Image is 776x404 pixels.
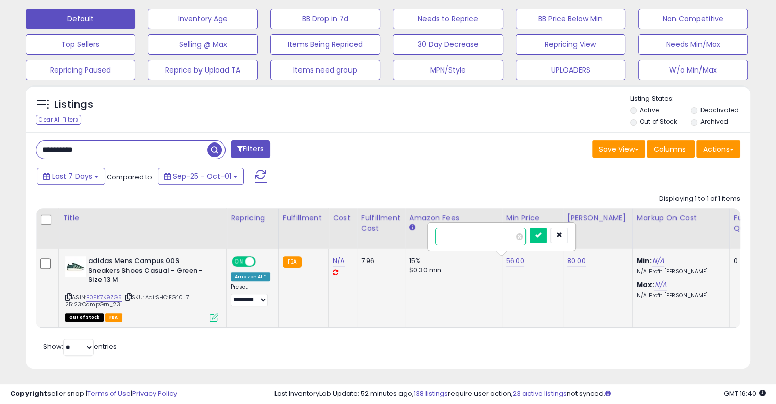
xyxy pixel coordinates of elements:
[393,60,503,80] button: MPN/Style
[393,34,503,55] button: 30 Day Decrease
[233,257,245,266] span: ON
[283,256,302,268] small: FBA
[654,280,666,290] a: N/A
[26,60,135,80] button: Repricing Paused
[54,98,93,112] h5: Listings
[158,168,244,185] button: Sep-25 - Oct-01
[637,212,725,223] div: Markup on Cost
[333,212,353,223] div: Cost
[637,268,721,275] p: N/A Profit [PERSON_NAME]
[647,140,695,158] button: Columns
[148,60,258,80] button: Reprice by Upload TA
[173,171,231,181] span: Sep-25 - Oct-01
[654,144,686,154] span: Columns
[231,283,270,306] div: Preset:
[26,34,135,55] button: Top Sellers
[270,60,380,80] button: Items need group
[632,208,729,249] th: The percentage added to the cost of goods (COGS) that forms the calculator for Min & Max prices.
[254,257,270,266] span: OFF
[567,212,628,223] div: [PERSON_NAME]
[148,34,258,55] button: Selling @ Max
[638,9,748,29] button: Non Competitive
[638,34,748,55] button: Needs Min/Max
[270,34,380,55] button: Items Being Repriced
[361,212,400,234] div: Fulfillment Cost
[231,272,270,281] div: Amazon AI *
[637,280,655,290] b: Max:
[231,212,274,223] div: Repricing
[87,389,131,398] a: Terms of Use
[270,9,380,29] button: BB Drop in 7d
[52,171,92,181] span: Last 7 Days
[10,389,177,399] div: seller snap | |
[409,223,415,232] small: Amazon Fees.
[10,389,47,398] strong: Copyright
[333,256,345,266] a: N/A
[506,256,524,266] a: 56.00
[409,256,494,266] div: 15%
[26,9,135,29] button: Default
[409,212,497,223] div: Amazon Fees
[65,256,218,321] div: ASIN:
[516,9,625,29] button: BB Price Below Min
[724,389,766,398] span: 2025-10-9 16:40 GMT
[86,293,122,302] a: B0FK7K9ZG5
[43,342,117,351] span: Show: entries
[506,212,559,223] div: Min Price
[696,140,740,158] button: Actions
[132,389,177,398] a: Privacy Policy
[734,256,765,266] div: 0
[640,117,677,126] label: Out of Stock
[516,34,625,55] button: Repricing View
[630,94,750,104] p: Listing States:
[148,9,258,29] button: Inventory Age
[637,256,652,266] b: Min:
[700,106,738,114] label: Deactivated
[734,212,769,234] div: Fulfillable Quantity
[516,60,625,80] button: UPLOADERS
[65,256,86,277] img: 31mNbOY6zaL._SL40_.jpg
[409,266,494,275] div: $0.30 min
[567,256,586,266] a: 80.00
[65,293,192,308] span: | SKU: Adi:SHO:EG:10-7-25:23:CampGrn_23
[700,117,728,126] label: Archived
[36,115,81,125] div: Clear All Filters
[274,389,766,399] div: Last InventoryLab Update: 52 minutes ago, require user action, not synced.
[638,60,748,80] button: W/o Min/Max
[592,140,645,158] button: Save View
[361,256,397,266] div: 7.96
[63,212,222,223] div: Title
[637,292,721,299] p: N/A Profit [PERSON_NAME]
[283,212,324,223] div: Fulfillment
[88,256,212,288] b: adidas Mens Campus 00S Sneakers Shoes Casual - Green - Size 13 M
[65,313,104,322] span: All listings that are currently out of stock and unavailable for purchase on Amazon
[107,172,154,182] span: Compared to:
[640,106,659,114] label: Active
[513,389,567,398] a: 23 active listings
[231,140,270,158] button: Filters
[659,194,740,204] div: Displaying 1 to 1 of 1 items
[105,313,122,322] span: FBA
[414,389,448,398] a: 138 listings
[393,9,503,29] button: Needs to Reprice
[37,168,105,185] button: Last 7 Days
[652,256,664,266] a: N/A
